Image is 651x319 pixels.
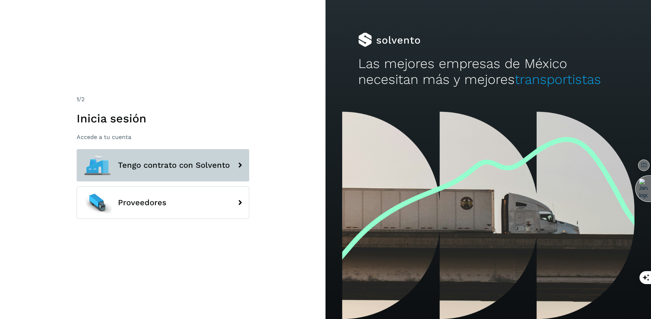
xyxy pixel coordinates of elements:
[77,112,249,125] h1: Inicia sesión
[515,72,601,87] span: transportistas
[118,161,230,170] span: Tengo contrato con Solvento
[118,198,167,207] span: Proveedores
[77,95,249,104] div: /2
[77,134,249,140] p: Accede a tu cuenta
[358,56,619,88] h2: Las mejores empresas de México necesitan más y mejores
[77,149,249,181] button: Tengo contrato con Solvento
[77,187,249,219] button: Proveedores
[77,96,79,103] span: 1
